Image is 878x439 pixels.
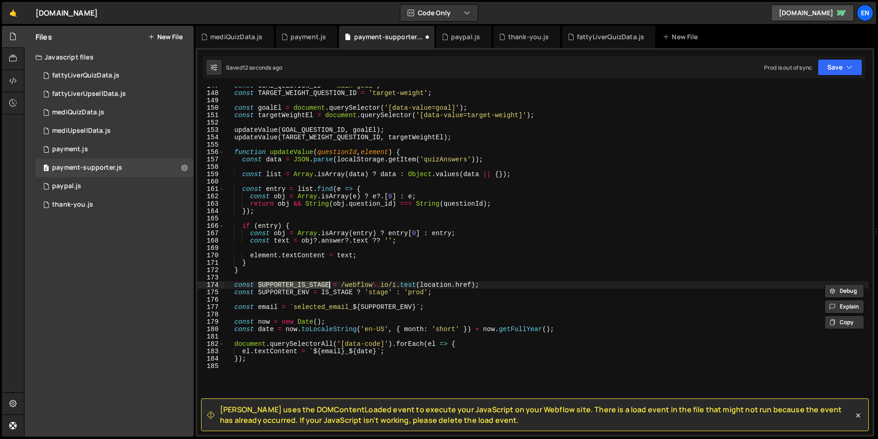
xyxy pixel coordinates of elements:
div: thank-you.js [508,32,549,42]
div: 185 [197,362,225,370]
div: 12 seconds ago [243,64,282,71]
div: 170 [197,252,225,259]
div: 169 [197,244,225,252]
div: Javascript files [24,48,194,66]
div: mediQuizData.js [210,32,262,42]
div: 171 [197,259,225,267]
div: 165 [197,215,225,222]
a: En [857,5,873,21]
div: 176 [197,296,225,303]
div: 16956/46566.js [36,66,194,85]
div: 168 [197,237,225,244]
div: 178 [197,311,225,318]
div: 162 [197,193,225,200]
div: 155 [197,141,225,148]
div: payment-supporter.js [354,32,423,42]
div: 157 [197,156,225,163]
div: 159 [197,171,225,178]
div: 164 [197,208,225,215]
div: New File [663,32,701,42]
div: payment.js [52,145,88,154]
div: 154 [197,134,225,141]
button: New File [148,33,183,41]
div: paypal.js [52,182,81,190]
a: 🤙 [2,2,24,24]
div: 16956/46552.js [36,159,194,177]
div: 16956/46701.js [36,122,194,140]
div: 172 [197,267,225,274]
div: 182 [197,340,225,348]
div: payment-supporter.js [52,164,122,172]
button: Explain [825,300,864,314]
div: 173 [197,274,225,281]
div: 179 [197,318,225,326]
div: 161 [197,185,225,193]
div: 150 [197,104,225,112]
div: 183 [197,348,225,355]
div: 180 [197,326,225,333]
button: Save [818,59,862,76]
div: fattyLiverQuizData.js [52,71,119,80]
div: 16956/46700.js [36,103,194,122]
div: fattyLiverQuizData.js [577,32,644,42]
div: 16956/46524.js [36,196,194,214]
div: 177 [197,303,225,311]
div: 152 [197,119,225,126]
div: 149 [197,97,225,104]
div: 167 [197,230,225,237]
div: 174 [197,281,225,289]
div: 160 [197,178,225,185]
button: Code Only [400,5,478,21]
div: 16956/46565.js [36,85,194,103]
div: thank-you.js [52,201,93,209]
div: Saved [226,64,282,71]
div: paypal.js [451,32,480,42]
div: 163 [197,200,225,208]
div: Prod is out of sync [764,64,812,71]
h2: Files [36,32,52,42]
span: 0 [43,165,49,172]
div: 166 [197,222,225,230]
div: 181 [197,333,225,340]
span: [PERSON_NAME] uses the DOMContentLoaded event to execute your JavaScript on your Webflow site. Th... [220,404,854,425]
div: 158 [197,163,225,171]
div: fattyLiverUpsellData.js [52,90,126,98]
div: 175 [197,289,225,296]
div: 148 [197,89,225,97]
div: 151 [197,112,225,119]
div: payment.js [291,32,326,42]
button: Copy [825,315,864,329]
a: [DOMAIN_NAME] [771,5,854,21]
div: 156 [197,148,225,156]
div: 16956/46550.js [36,177,194,196]
div: 153 [197,126,225,134]
div: 184 [197,355,225,362]
div: 16956/46551.js [36,140,194,159]
div: [DOMAIN_NAME] [36,7,98,18]
div: mediUpsellData.js [52,127,111,135]
div: mediQuizData.js [52,108,104,117]
button: Debug [825,284,864,298]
